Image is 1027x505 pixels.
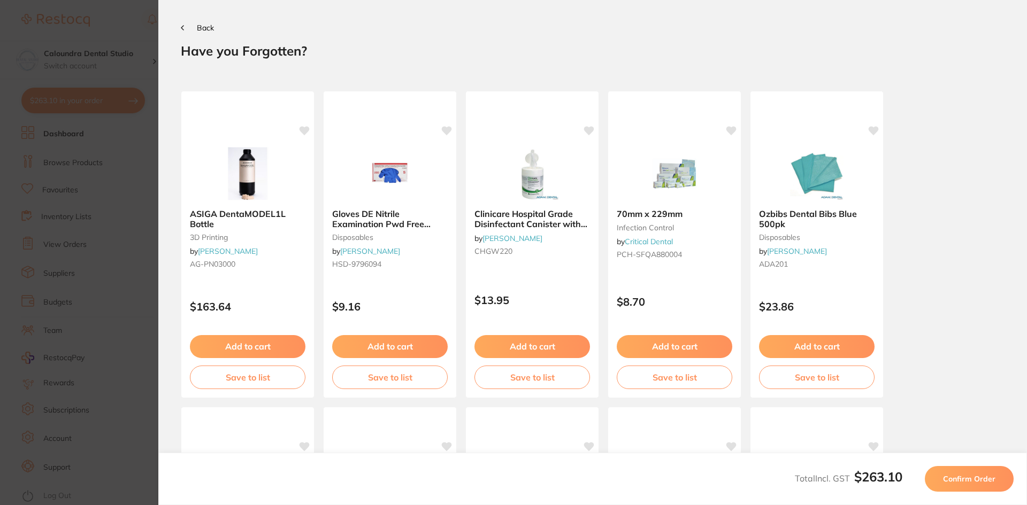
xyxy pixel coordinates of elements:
[759,300,875,313] p: $23.86
[640,147,709,200] img: 70mm x 229mm
[16,22,198,58] div: message notification from Restocq, 6d ago. It has been 14 days since you have started your Restoc...
[617,335,732,358] button: Add to cart
[474,366,590,389] button: Save to list
[181,24,214,32] button: Back
[474,209,590,229] b: Clinicare Hospital Grade Disinfectant Canister with 220
[759,209,875,229] b: Ozbibs Dental Bibs Blue 500pk
[617,296,732,308] p: $8.70
[617,366,732,389] button: Save to list
[340,246,400,256] a: [PERSON_NAME]
[213,147,282,200] img: ASIGA DentaMODEL1L Bottle
[474,234,542,243] span: by
[474,335,590,358] button: Add to cart
[332,260,448,268] small: HSD-9796094
[47,41,185,51] p: Message from Restocq, sent 6d ago
[190,366,305,389] button: Save to list
[625,237,673,246] a: Critical Dental
[617,237,673,246] span: by
[759,260,875,268] small: ADA201
[198,246,258,256] a: [PERSON_NAME]
[767,246,827,256] a: [PERSON_NAME]
[181,43,1005,59] h2: Have you Forgotten?
[332,335,448,358] button: Add to cart
[759,366,875,389] button: Save to list
[759,335,875,358] button: Add to cart
[617,209,732,219] b: 70mm x 229mm
[190,233,305,242] small: 3D Printing
[759,233,875,242] small: disposables
[190,246,258,256] span: by
[332,300,448,313] p: $9.16
[617,223,732,232] small: infection control
[332,366,448,389] button: Save to list
[24,32,41,49] img: Profile image for Restocq
[47,30,185,41] p: It has been 14 days since you have started your Restocq journey. We wanted to do a check in and s...
[190,300,305,313] p: $163.64
[332,209,448,229] b: Gloves DE Nitrile Examination Pwd Free Small Box 200
[190,260,305,268] small: AG-PN03000
[925,466,1014,492] button: Confirm Order
[482,234,542,243] a: [PERSON_NAME]
[332,233,448,242] small: disposables
[759,246,827,256] span: by
[190,209,305,229] b: ASIGA DentaMODEL1L Bottle
[355,147,425,200] img: Gloves DE Nitrile Examination Pwd Free Small Box 200
[190,335,305,358] button: Add to cart
[332,246,400,256] span: by
[943,474,995,484] span: Confirm Order
[795,473,902,484] span: Total Incl. GST
[474,247,590,255] small: CHGW220
[854,469,902,485] b: $263.10
[782,147,852,200] img: Ozbibs Dental Bibs Blue 500pk
[197,23,214,33] span: Back
[617,250,732,259] small: PCH-SFQA880004
[474,294,590,306] p: $13.95
[497,147,567,200] img: Clinicare Hospital Grade Disinfectant Canister with 220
